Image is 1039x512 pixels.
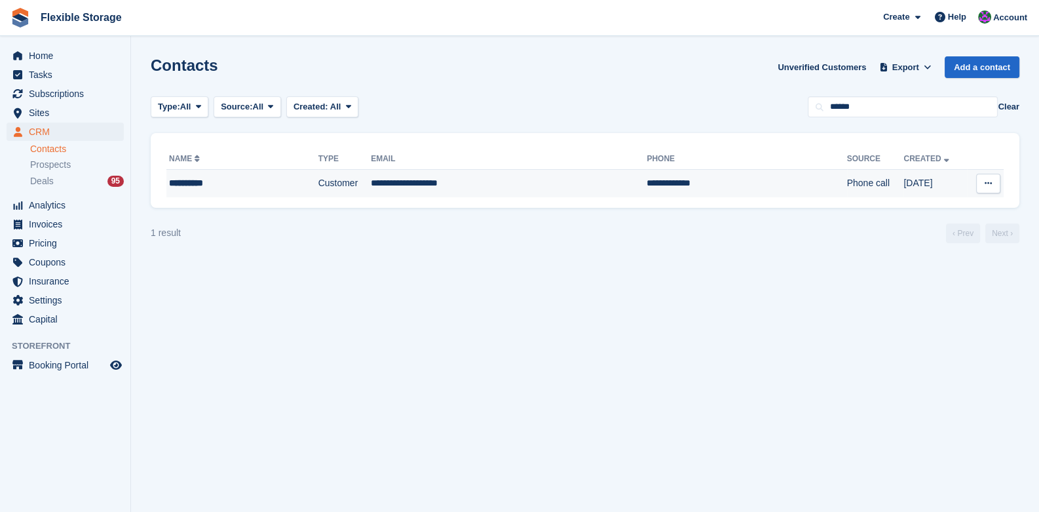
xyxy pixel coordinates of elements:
[30,175,54,187] span: Deals
[30,143,124,155] a: Contacts
[946,224,980,243] a: Previous
[318,149,371,170] th: Type
[943,224,1022,243] nav: Page
[7,47,124,65] a: menu
[7,272,124,290] a: menu
[978,10,991,24] img: Daniel Douglas
[903,154,951,163] a: Created
[318,170,371,197] td: Customer
[7,215,124,233] a: menu
[30,159,71,171] span: Prospects
[12,340,130,353] span: Storefront
[847,170,904,197] td: Phone call
[647,149,846,170] th: Phone
[877,56,934,78] button: Export
[10,8,30,28] img: stora-icon-8386f47178a22dfd0bd8f6a31ec36ba5ce8667c1dd55bd0f319d3a0aa187defe.svg
[214,96,281,118] button: Source: All
[29,234,107,252] span: Pricing
[998,100,1019,113] button: Clear
[7,196,124,214] a: menu
[29,291,107,309] span: Settings
[107,176,124,187] div: 95
[29,104,107,122] span: Sites
[221,100,252,113] span: Source:
[7,291,124,309] a: menu
[985,224,1019,243] a: Next
[883,10,909,24] span: Create
[108,357,124,373] a: Preview store
[7,356,124,374] a: menu
[7,310,124,328] a: menu
[847,149,904,170] th: Source
[7,234,124,252] a: menu
[29,196,107,214] span: Analytics
[29,215,107,233] span: Invoices
[29,272,107,290] span: Insurance
[772,56,871,78] a: Unverified Customers
[30,158,124,172] a: Prospects
[29,85,107,103] span: Subscriptions
[892,61,919,74] span: Export
[151,226,181,240] div: 1 result
[29,356,107,374] span: Booking Portal
[7,104,124,122] a: menu
[371,149,647,170] th: Email
[30,174,124,188] a: Deals 95
[286,96,358,118] button: Created: All
[151,56,218,74] h1: Contacts
[29,310,107,328] span: Capital
[29,66,107,84] span: Tasks
[158,100,180,113] span: Type:
[253,100,264,113] span: All
[169,154,202,163] a: Name
[29,123,107,141] span: CRM
[180,100,191,113] span: All
[7,66,124,84] a: menu
[29,253,107,271] span: Coupons
[151,96,208,118] button: Type: All
[945,56,1019,78] a: Add a contact
[7,85,124,103] a: menu
[7,253,124,271] a: menu
[293,102,328,111] span: Created:
[7,123,124,141] a: menu
[948,10,966,24] span: Help
[993,11,1027,24] span: Account
[29,47,107,65] span: Home
[330,102,341,111] span: All
[35,7,127,28] a: Flexible Storage
[903,170,967,197] td: [DATE]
